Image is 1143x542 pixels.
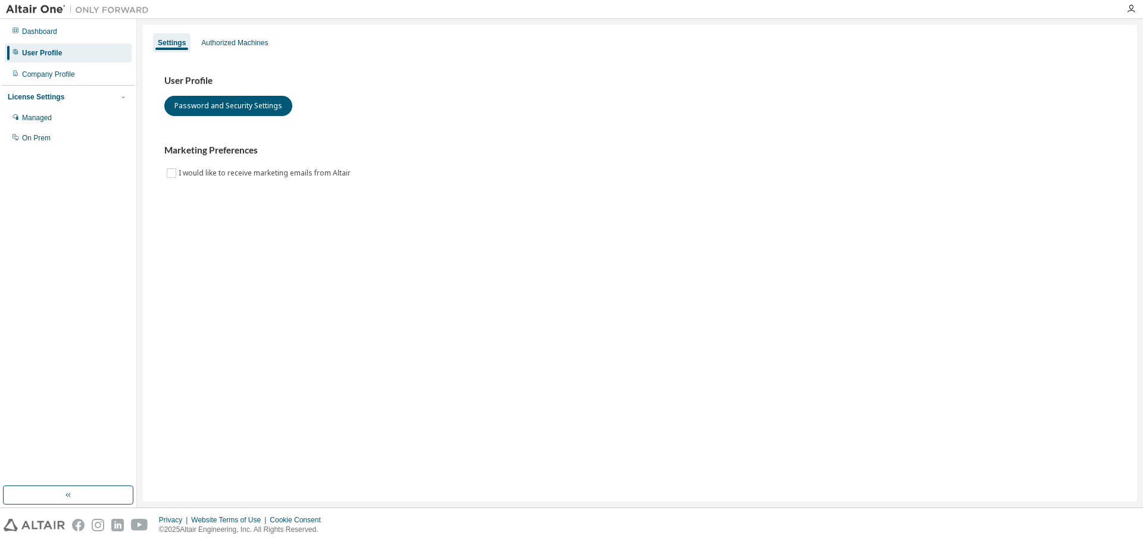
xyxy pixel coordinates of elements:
div: Privacy [159,515,191,525]
h3: Marketing Preferences [164,145,1116,156]
div: License Settings [8,92,64,102]
div: Cookie Consent [270,515,327,525]
img: altair_logo.svg [4,519,65,531]
h3: User Profile [164,75,1116,87]
img: facebook.svg [72,519,85,531]
img: instagram.svg [92,519,104,531]
img: youtube.svg [131,519,148,531]
div: Dashboard [22,27,57,36]
div: Managed [22,113,52,123]
div: On Prem [22,133,51,143]
div: Website Terms of Use [191,515,270,525]
img: Altair One [6,4,155,15]
label: I would like to receive marketing emails from Altair [179,166,353,180]
button: Password and Security Settings [164,96,292,116]
img: linkedin.svg [111,519,124,531]
div: Settings [158,38,186,48]
div: User Profile [22,48,62,58]
div: Company Profile [22,70,75,79]
div: Authorized Machines [201,38,268,48]
p: © 2025 Altair Engineering, Inc. All Rights Reserved. [159,525,328,535]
